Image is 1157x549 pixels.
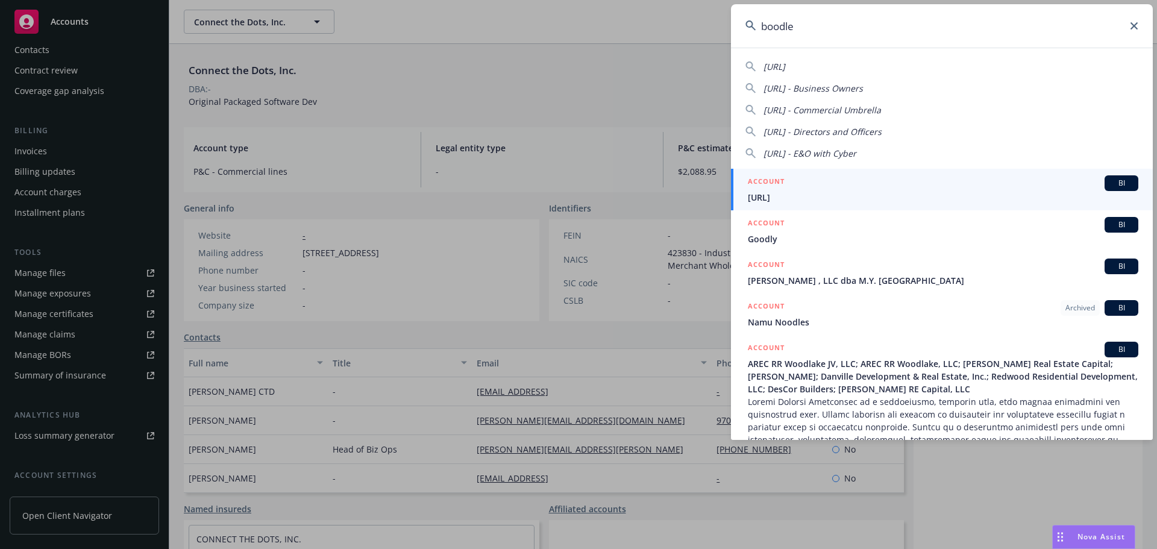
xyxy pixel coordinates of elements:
[1052,525,1135,549] button: Nova Assist
[1109,178,1133,189] span: BI
[731,210,1153,252] a: ACCOUNTBIGoodly
[748,300,785,315] h5: ACCOUNT
[748,217,785,231] h5: ACCOUNT
[748,357,1138,395] span: AREC RR Woodlake JV, LLC; AREC RR Woodlake, LLC; [PERSON_NAME] Real Estate Capital; [PERSON_NAME]...
[731,252,1153,293] a: ACCOUNTBI[PERSON_NAME] , LLC dba M.Y. [GEOGRAPHIC_DATA]
[1109,303,1133,313] span: BI
[748,191,1138,204] span: [URL]
[1065,303,1095,313] span: Archived
[763,104,881,116] span: [URL] - Commercial Umbrella
[1109,219,1133,230] span: BI
[1109,261,1133,272] span: BI
[1109,344,1133,355] span: BI
[748,274,1138,287] span: [PERSON_NAME] , LLC dba M.Y. [GEOGRAPHIC_DATA]
[731,4,1153,48] input: Search...
[748,316,1138,328] span: Namu Noodles
[1077,532,1125,542] span: Nova Assist
[748,342,785,356] h5: ACCOUNT
[748,175,785,190] h5: ACCOUNT
[748,259,785,273] h5: ACCOUNT
[763,61,785,72] span: [URL]
[763,126,882,137] span: [URL] - Directors and Officers
[1053,525,1068,548] div: Drag to move
[763,83,863,94] span: [URL] - Business Owners
[731,293,1153,335] a: ACCOUNTArchivedBINamu Noodles
[763,148,856,159] span: [URL] - E&O with Cyber
[748,233,1138,245] span: Goodly
[731,169,1153,210] a: ACCOUNTBI[URL]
